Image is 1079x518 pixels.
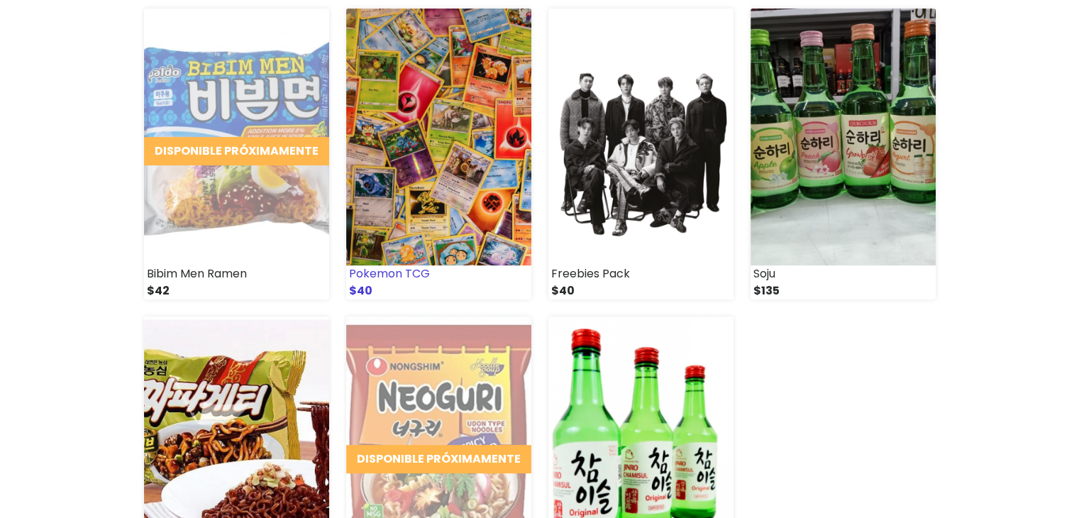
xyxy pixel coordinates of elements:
[144,9,329,265] img: small_1673828365119.webp
[144,9,329,299] a: DISPONIBLE PRÓXIMAMENTE Bibim Men Ramen $42
[346,9,531,265] img: small_1757360111144.jpeg
[548,265,734,282] div: Freebies Pack
[144,282,329,299] div: $42
[548,282,734,299] div: $40
[548,9,734,265] img: small_1752794371240.png
[751,265,936,282] div: Soju
[346,445,531,473] div: DISPONIBLE PRÓXIMAMENTE
[548,9,734,299] a: Freebies Pack $40
[751,9,936,265] img: small_1689641068775.jpeg
[751,282,936,299] div: $135
[346,9,531,299] a: Pokemon TCG $40
[144,265,329,282] div: Bibim Men Ramen
[144,137,329,165] div: DISPONIBLE PRÓXIMAMENTE
[751,9,936,299] a: Soju $135
[346,282,531,299] div: $40
[346,265,531,282] div: Pokemon TCG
